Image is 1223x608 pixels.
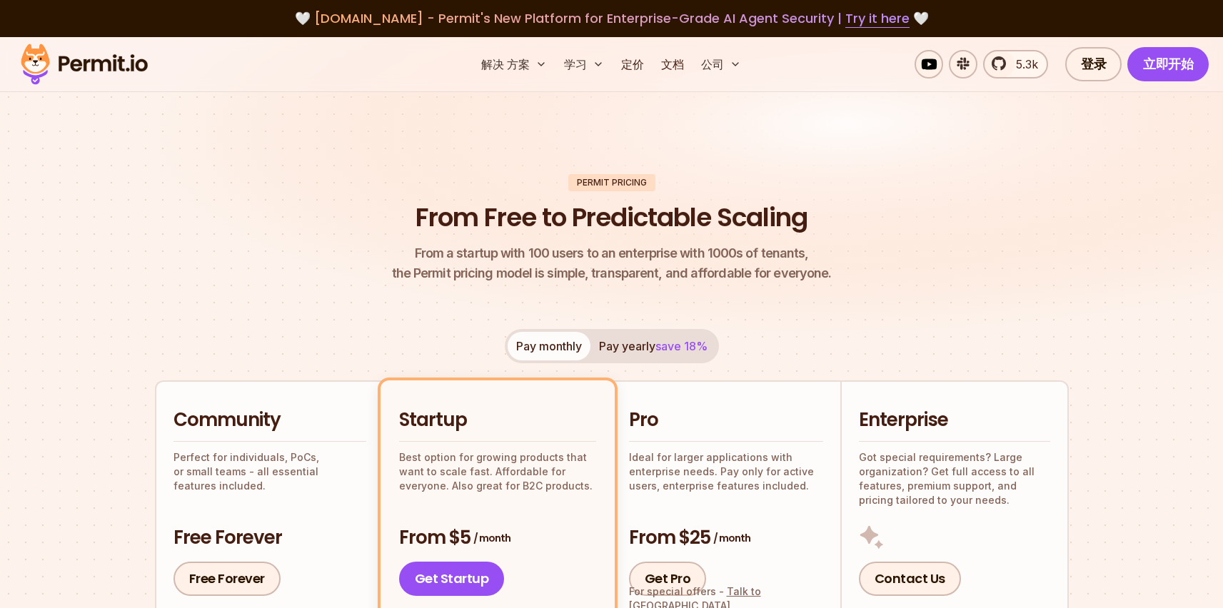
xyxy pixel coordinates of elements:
[655,50,690,78] a: 文档
[655,339,708,353] span: save 18%
[983,50,1048,78] a: 5.3k
[399,525,596,551] h3: From $5
[173,562,281,596] a: Free Forever
[695,50,747,78] button: 公司
[713,531,750,545] span: / month
[173,525,366,551] h3: Free Forever
[399,407,596,433] h2: Startup
[629,450,823,493] p: Ideal for larger applications with enterprise needs. Pay only for active users, enterprise featur...
[845,9,910,28] a: Try it here
[473,531,510,545] span: / month
[416,200,807,235] h1: From Free to Predictable Scaling
[399,562,505,596] a: Get Startup
[173,450,366,493] p: Perfect for individuals, PoCs, or small teams - all essential features included.
[34,9,1189,29] div: 🤍 🤍
[558,50,610,78] button: 学习
[475,50,553,78] button: 解决 方案
[590,332,716,360] button: Pay yearlysave 18%
[314,9,910,27] span: [DOMAIN_NAME] - Permit's New Platform for Enterprise-Grade AI Agent Security |
[615,50,650,78] a: 定价
[629,525,823,551] h3: From $25
[399,450,596,493] p: Best option for growing products that want to scale fast. Affordable for everyone. Also great for...
[859,407,1050,433] h2: Enterprise
[1007,56,1038,73] span: 5.3k
[859,562,961,596] a: Contact Us
[392,243,832,283] p: the Permit pricing model is simple, transparent, and affordable for everyone.
[14,40,154,88] img: 许可证标志
[1127,47,1209,81] a: 立即开始
[859,450,1050,507] p: Got special requirements? Large organization? Get full access to all features, premium support, a...
[568,174,655,191] div: Permit Pricing
[629,562,707,596] a: Get Pro
[1065,47,1122,81] a: 登录
[173,407,366,433] h2: Community
[392,243,832,263] span: From a startup with 100 users to an enterprise with 1000s of tenants,
[629,407,823,433] h2: Pro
